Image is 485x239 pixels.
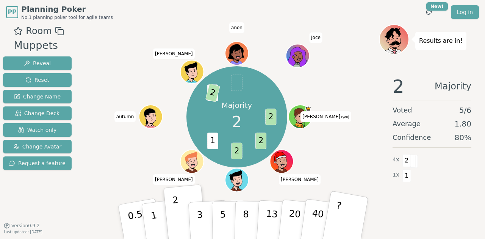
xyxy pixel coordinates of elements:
span: Click to change your name [300,111,351,122]
button: Click to change your avatar [289,106,311,128]
span: 2 [232,111,241,133]
span: Majority [435,77,471,95]
span: 4 x [393,156,399,164]
button: Add as favourite [14,24,23,38]
span: Last updated: [DATE] [4,230,42,234]
span: Version 0.9.2 [11,223,40,229]
span: Average [393,119,421,129]
span: 1.80 [454,119,471,129]
span: Confidence [393,132,431,143]
span: 2 [402,154,411,167]
span: 2 [393,77,404,95]
span: Request a feature [9,159,66,167]
div: Muppets [14,38,64,53]
span: 2 [265,109,276,125]
span: 2 [205,83,220,102]
span: 80 % [455,132,471,143]
span: Click to change your name [279,174,321,185]
div: New! [426,2,448,11]
span: 5 / 6 [459,105,471,116]
p: 2 [172,195,182,236]
button: Watch only [3,123,72,137]
button: Change Deck [3,106,72,120]
span: Click to change your name [309,33,322,43]
span: 1 [402,169,411,182]
a: Log in [451,5,479,19]
span: Change Deck [15,109,59,117]
span: Change Name [14,93,61,100]
span: Planning Poker [21,4,113,14]
button: Change Avatar [3,140,72,153]
span: Click to change your name [229,200,245,211]
span: Click to change your name [153,48,195,59]
button: Reveal [3,56,72,70]
span: Click to change your name [114,111,136,122]
span: Click to change your name [229,22,244,33]
button: Request a feature [3,156,72,170]
span: Reset [25,76,49,84]
p: Majority [222,100,252,111]
button: New! [422,5,436,19]
span: 1 x [393,171,399,179]
span: Reveal [24,59,51,67]
span: 2 [231,143,242,159]
span: (you) [340,116,349,119]
span: 1 [207,133,218,149]
a: PPPlanning PokerNo.1 planning poker tool for agile teams [6,4,113,20]
span: PP [8,8,16,17]
span: No.1 planning poker tool for agile teams [21,14,113,20]
span: Room [26,24,52,38]
button: Reset [3,73,72,87]
span: 2 [255,133,266,149]
button: Change Name [3,90,72,103]
span: Change Avatar [13,143,62,150]
p: Results are in! [419,36,463,46]
button: Version0.9.2 [4,223,40,229]
span: Click to change your name [153,174,195,185]
span: Voted [393,105,412,116]
span: Watch only [18,126,57,134]
span: Gurjot is the host [305,106,311,111]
